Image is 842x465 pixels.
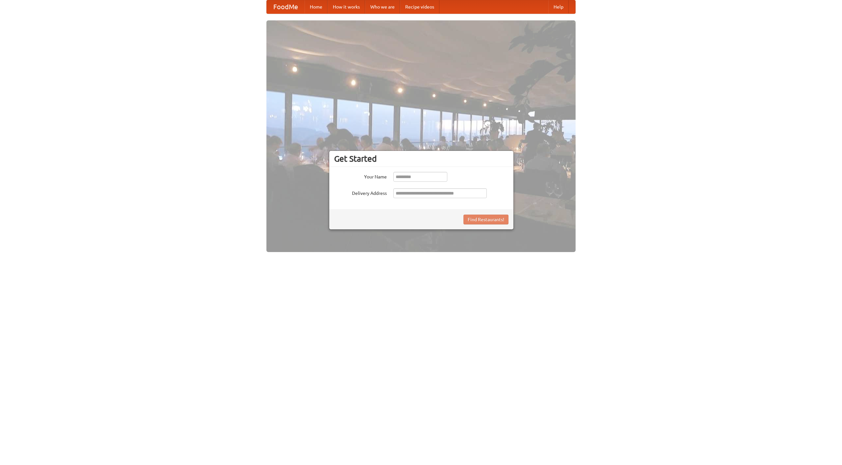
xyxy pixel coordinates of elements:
a: How it works [328,0,365,13]
h3: Get Started [334,154,508,164]
label: Your Name [334,172,387,180]
a: Who we are [365,0,400,13]
a: FoodMe [267,0,305,13]
a: Recipe videos [400,0,439,13]
button: Find Restaurants! [463,215,508,224]
a: Home [305,0,328,13]
a: Help [548,0,569,13]
label: Delivery Address [334,188,387,197]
